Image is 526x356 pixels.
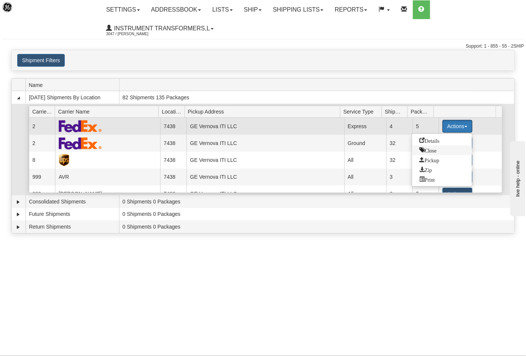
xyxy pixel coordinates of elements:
span: Pickup [420,157,440,162]
td: Future Shipments [25,208,119,221]
td: [PERSON_NAME] [55,185,160,202]
td: 2 [29,118,55,135]
a: Ship [238,0,267,19]
td: All [344,185,386,202]
span: Zip [420,167,432,172]
span: Details [420,138,440,143]
img: FedEx Express® [59,137,102,150]
td: Express [344,118,386,135]
td: 0 Shipments 0 Packages [119,220,514,233]
a: Lists [207,0,238,19]
td: [DATE] Shipments By Location [25,91,119,104]
button: Shipment Filters [17,54,65,67]
td: GE Vernova ITI LLC [186,135,344,152]
span: Service Type [343,106,381,117]
td: 7438 [160,185,186,202]
td: AVR [55,169,160,185]
button: Actions [443,188,472,200]
td: 999 [29,169,55,185]
a: Addressbook [146,0,207,19]
span: Packages [411,106,434,117]
td: All [344,152,386,169]
a: Settings [101,0,146,19]
a: Collapse [15,94,22,102]
td: GE Vernova ITI LLC [186,169,344,185]
td: 999 [29,185,55,202]
a: Zip and Download All Shipping Documents [412,165,472,175]
td: 7438 [160,135,186,152]
td: GE Vernova ITI LLC [186,152,344,169]
td: 7438 [160,152,186,169]
button: Actions [443,120,472,133]
td: 0 Shipments 0 Packages [119,208,514,221]
td: 3 [386,185,413,202]
td: Ground [344,135,386,152]
td: All [344,169,386,185]
td: 2 [29,135,55,152]
td: 3 [386,169,413,185]
span: Carrier Id [32,106,55,117]
a: Instrument Transformers,L 3047 / [PERSON_NAME] [101,19,219,38]
a: Reports [329,0,373,19]
span: Close [420,147,437,153]
td: 0 Shipments 0 Packages [119,195,514,208]
a: Close this group [412,145,472,155]
span: Shipments [385,106,408,117]
span: Pickup Address [188,106,340,117]
a: Shipping lists [267,0,329,19]
span: Print [420,177,435,182]
td: 7438 [160,118,186,135]
img: logo3047.jpg [2,2,40,21]
img: UPS [59,154,69,166]
a: Expand [15,211,22,218]
td: 82 Shipments 135 Packages [119,91,514,104]
span: Name [29,79,119,91]
td: GE Vernova ITI LLC [186,118,344,135]
a: Expand [15,198,22,206]
div: Support: 1 - 855 - 55 - 2SHIP [2,43,524,49]
span: Carrier Name [58,106,158,117]
td: 7438 [160,169,186,185]
td: 32 [386,152,413,169]
td: 8 [29,152,55,169]
div: live help - online [6,6,69,12]
span: 3047 / [PERSON_NAME] [106,30,162,38]
td: Return Shipments [25,220,119,233]
td: 5 [413,118,439,135]
a: Go to Details view [412,136,472,145]
img: FedEx Express® [59,120,102,132]
span: Location Id [162,106,185,117]
a: Request a carrier pickup [412,155,472,165]
span: Instrument Transformers,L [112,25,210,31]
a: Print or Download All Shipping Documents in one file [412,175,472,184]
td: Consolidated Shipments [25,195,119,208]
a: Expand [15,223,22,231]
td: GE Vernova ITI LLC [186,185,344,202]
iframe: chat widget [509,140,525,216]
td: 4 [386,118,413,135]
td: 32 [386,135,413,152]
